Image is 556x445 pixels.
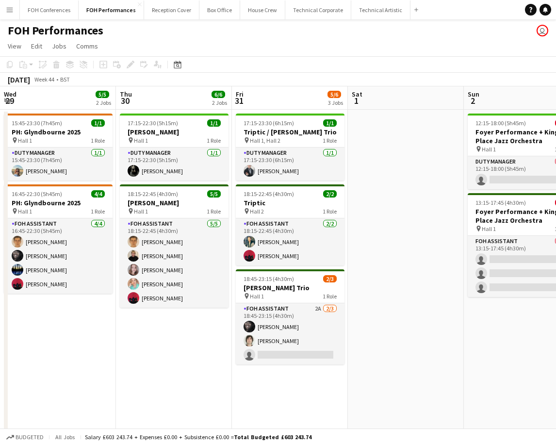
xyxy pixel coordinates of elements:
app-user-avatar: Visitor Services [537,25,548,36]
span: Fri [236,90,244,99]
h3: [PERSON_NAME] Trio [236,283,344,292]
span: 17:15-22:30 (5h15m) [128,119,178,127]
span: Hall 1 [250,293,264,300]
button: Box Office [199,0,240,19]
span: 1 Role [207,137,221,144]
div: 2 Jobs [212,99,227,106]
span: Hall 1 [18,208,32,215]
span: Wed [4,90,16,99]
span: Jobs [52,42,66,50]
a: Edit [27,40,46,52]
span: 1 Role [207,208,221,215]
span: 6/6 [212,91,225,98]
h3: [PERSON_NAME] [120,198,229,207]
app-card-role: Duty Manager1/115:45-23:30 (7h45m)[PERSON_NAME] [4,148,113,181]
app-card-role: FOH Assistant2A2/318:45-23:15 (4h30m)[PERSON_NAME][PERSON_NAME] [236,303,344,364]
app-card-role: FOH Assistant4/416:45-22:30 (5h45m)[PERSON_NAME][PERSON_NAME][PERSON_NAME][PERSON_NAME] [4,218,113,294]
span: 17:15-23:30 (6h15m) [244,119,294,127]
span: 1 Role [91,137,105,144]
span: 1 Role [323,137,337,144]
div: 2 Jobs [96,99,111,106]
span: Hall 1 [134,208,148,215]
span: 1 Role [91,208,105,215]
span: 1/1 [323,119,337,127]
span: Budgeted [16,434,44,441]
div: [DATE] [8,75,30,84]
span: 1/1 [91,119,105,127]
span: 1 [350,95,362,106]
span: 2/3 [323,275,337,282]
app-card-role: Duty Manager1/117:15-23:30 (6h15m)[PERSON_NAME] [236,148,344,181]
button: Technical Artistic [351,0,410,19]
span: 5/5 [96,91,109,98]
h3: Triptic / [PERSON_NAME] Trio [236,128,344,136]
span: 1/1 [207,119,221,127]
button: Reception Cover [144,0,199,19]
button: House Crew [240,0,285,19]
span: Edit [31,42,42,50]
span: Hall 1 [482,146,496,153]
span: 18:15-22:45 (4h30m) [244,190,294,198]
span: 16:45-22:30 (5h45m) [12,190,62,198]
app-job-card: 18:45-23:15 (4h30m)2/3[PERSON_NAME] Trio Hall 11 RoleFOH Assistant2A2/318:45-23:15 (4h30m)[PERSON... [236,269,344,364]
button: FOH Conferences [20,0,79,19]
span: Hall 2 [250,208,264,215]
div: 3 Jobs [328,99,343,106]
span: 1 Role [323,208,337,215]
button: Technical Corporate [285,0,351,19]
app-job-card: 17:15-22:30 (5h15m)1/1[PERSON_NAME] Hall 11 RoleDuty Manager1/117:15-22:30 (5h15m)[PERSON_NAME] [120,114,229,181]
span: 30 [118,95,132,106]
span: View [8,42,21,50]
span: Sat [352,90,362,99]
span: 13:15-17:45 (4h30m) [475,199,526,206]
app-job-card: 18:15-22:45 (4h30m)5/5[PERSON_NAME] Hall 11 RoleFOH Assistant5/518:15-22:45 (4h30m)[PERSON_NAME][... [120,184,229,308]
span: 4/4 [91,190,105,198]
span: Total Budgeted £603 243.74 [234,433,311,441]
button: Budgeted [5,432,45,443]
span: 18:15-22:45 (4h30m) [128,190,178,198]
span: 15:45-23:30 (7h45m) [12,119,62,127]
span: Hall 1 [134,137,148,144]
span: 12:15-18:00 (5h45m) [475,119,526,127]
app-card-role: FOH Assistant5/518:15-22:45 (4h30m)[PERSON_NAME][PERSON_NAME][PERSON_NAME][PERSON_NAME][PERSON_NAME] [120,218,229,308]
span: 5/6 [327,91,341,98]
span: Week 44 [32,76,56,83]
span: Hall 1 [482,225,496,232]
span: Sun [468,90,479,99]
h1: FOH Performances [8,23,103,38]
span: Comms [76,42,98,50]
button: FOH Performances [79,0,144,19]
span: Thu [120,90,132,99]
h3: PH: Glyndbourne 2025 [4,198,113,207]
span: 1 Role [323,293,337,300]
h3: PH: Glyndbourne 2025 [4,128,113,136]
span: 18:45-23:15 (4h30m) [244,275,294,282]
app-job-card: 16:45-22:30 (5h45m)4/4PH: Glyndbourne 2025 Hall 11 RoleFOH Assistant4/416:45-22:30 (5h45m)[PERSON... [4,184,113,294]
span: Hall 1, Hall 2 [250,137,280,144]
div: BST [60,76,70,83]
app-card-role: Duty Manager1/117:15-22:30 (5h15m)[PERSON_NAME] [120,148,229,181]
app-job-card: 18:15-22:45 (4h30m)2/2Triptic Hall 21 RoleFOH Assistant2/218:15-22:45 (4h30m)[PERSON_NAME][PERSON... [236,184,344,265]
span: 2/2 [323,190,337,198]
h3: Triptic [236,198,344,207]
span: Hall 1 [18,137,32,144]
span: 5/5 [207,190,221,198]
div: Salary £603 243.74 + Expenses £0.00 + Subsistence £0.00 = [85,433,311,441]
a: Jobs [48,40,70,52]
a: View [4,40,25,52]
span: 29 [2,95,16,106]
h3: [PERSON_NAME] [120,128,229,136]
span: 2 [466,95,479,106]
span: 31 [234,95,244,106]
app-job-card: 17:15-23:30 (6h15m)1/1Triptic / [PERSON_NAME] Trio Hall 1, Hall 21 RoleDuty Manager1/117:15-23:30... [236,114,344,181]
app-job-card: 15:45-23:30 (7h45m)1/1PH: Glyndbourne 2025 Hall 11 RoleDuty Manager1/115:45-23:30 (7h45m)[PERSON_... [4,114,113,181]
app-card-role: FOH Assistant2/218:15-22:45 (4h30m)[PERSON_NAME][PERSON_NAME] [236,218,344,265]
span: All jobs [53,433,77,441]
